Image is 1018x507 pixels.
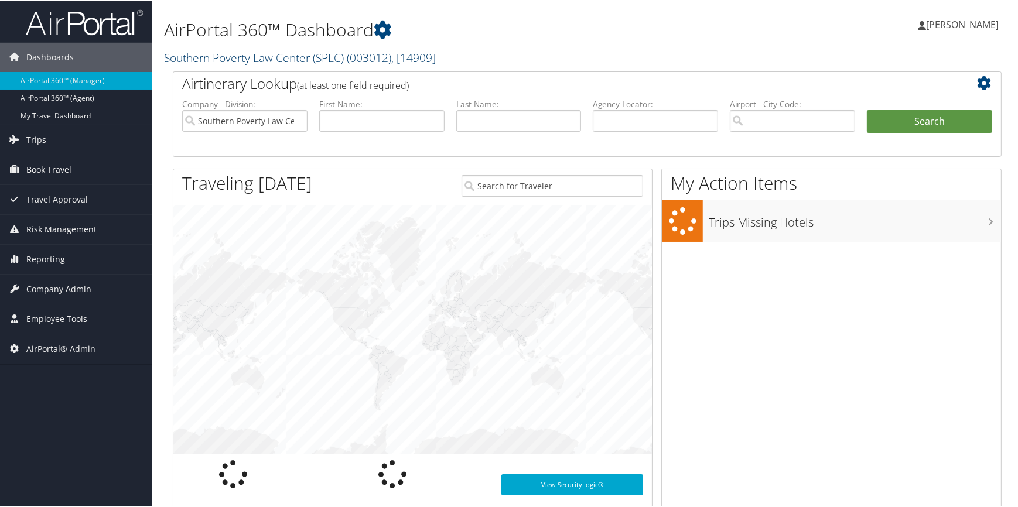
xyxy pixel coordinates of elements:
[347,49,391,64] span: ( 003012 )
[918,6,1010,41] a: [PERSON_NAME]
[26,214,97,243] span: Risk Management
[709,207,1001,229] h3: Trips Missing Hotels
[26,184,88,213] span: Travel Approval
[26,154,71,183] span: Book Travel
[462,174,643,196] input: Search for Traveler
[926,17,999,30] span: [PERSON_NAME]
[26,333,95,362] span: AirPortal® Admin
[662,170,1001,194] h1: My Action Items
[26,42,74,71] span: Dashboards
[297,78,409,91] span: (at least one field required)
[182,73,923,93] h2: Airtinerary Lookup
[26,273,91,303] span: Company Admin
[182,170,312,194] h1: Traveling [DATE]
[164,16,728,41] h1: AirPortal 360™ Dashboard
[730,97,855,109] label: Airport - City Code:
[26,124,46,153] span: Trips
[182,97,308,109] label: Company - Division:
[319,97,445,109] label: First Name:
[456,97,582,109] label: Last Name:
[26,303,87,333] span: Employee Tools
[391,49,436,64] span: , [ 14909 ]
[662,199,1001,241] a: Trips Missing Hotels
[164,49,436,64] a: Southern Poverty Law Center (SPLC)
[26,244,65,273] span: Reporting
[867,109,992,132] button: Search
[593,97,718,109] label: Agency Locator:
[501,473,643,494] a: View SecurityLogic®
[26,8,143,35] img: airportal-logo.png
